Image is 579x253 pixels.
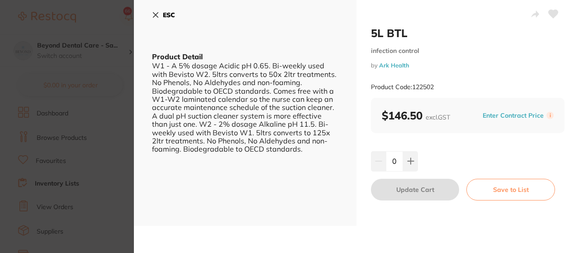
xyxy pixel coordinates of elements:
[426,113,450,121] span: excl. GST
[379,62,409,69] a: Ark Health
[371,83,434,91] small: Product Code: 122502
[371,47,565,55] small: infection control
[152,62,338,153] div: W1 - A 5% dosage Acidic pH 0.65. Bi-weekly used with Bevisto W2. 5ltrs converts to 50x 2ltr treat...
[382,109,450,122] b: $146.50
[371,26,565,40] h2: 5L BTL
[152,7,175,23] button: ESC
[546,112,554,119] label: i
[371,62,565,69] small: by
[466,179,555,200] button: Save to List
[163,11,175,19] b: ESC
[371,179,459,200] button: Update Cart
[152,52,203,61] b: Product Detail
[480,111,546,120] button: Enter Contract Price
